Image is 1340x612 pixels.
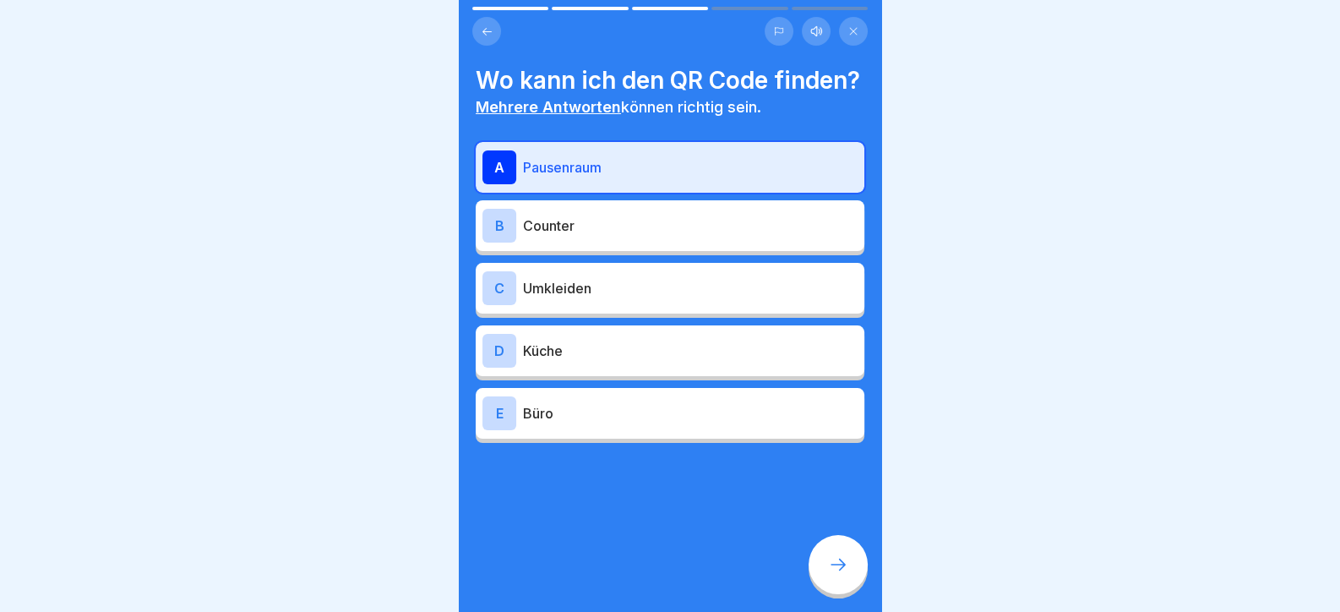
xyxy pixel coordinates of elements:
p: Counter [523,216,858,236]
div: A [482,150,516,184]
p: können richtig sein. [476,98,864,117]
b: Mehrere Antworten [476,98,621,116]
p: Büro [523,403,858,423]
p: Umkleiden [523,278,858,298]
div: C [482,271,516,305]
div: E [482,396,516,430]
div: B [482,209,516,243]
h4: Wo kann ich den QR Code finden? [476,66,864,95]
div: D [482,334,516,368]
p: Pausenraum [523,157,858,178]
p: Küche [523,341,858,361]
